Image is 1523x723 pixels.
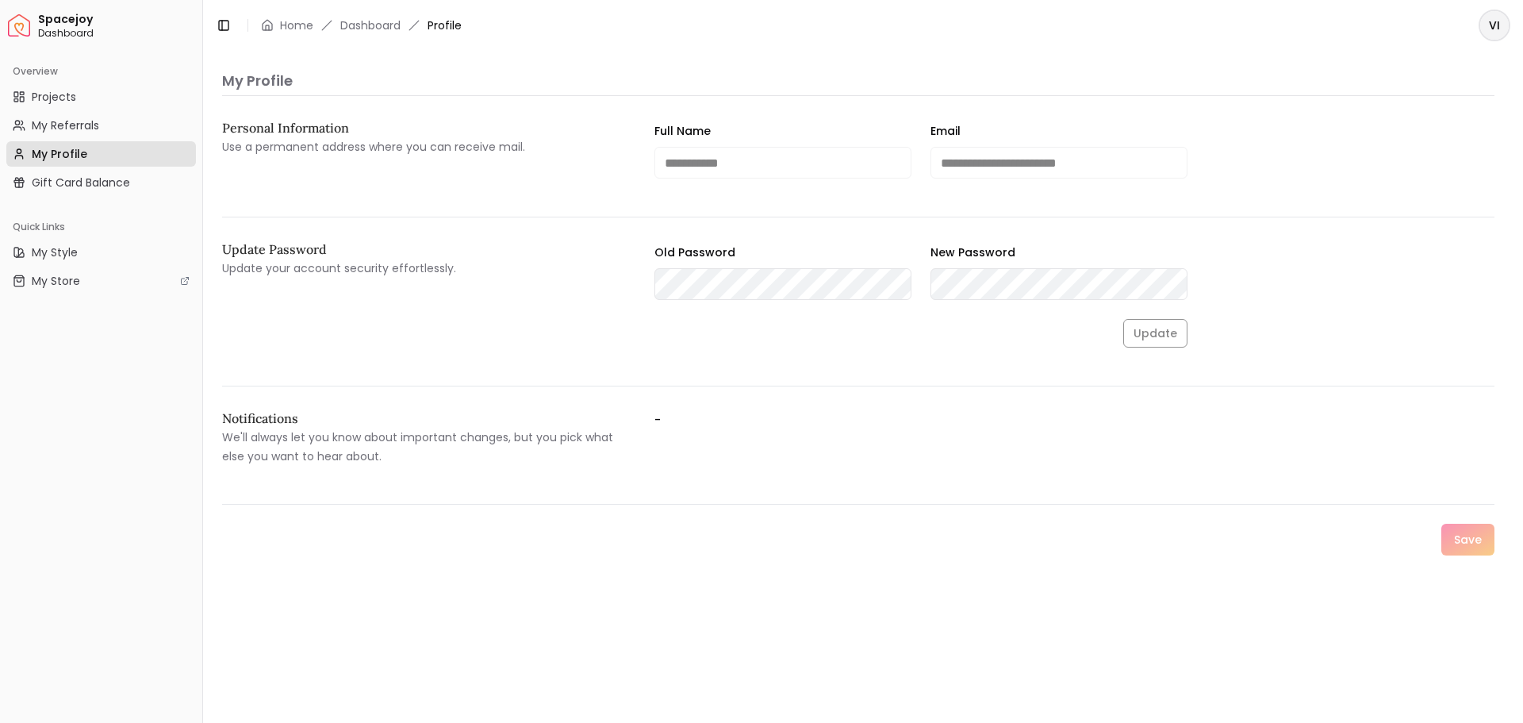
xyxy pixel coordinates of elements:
span: My Style [32,244,78,260]
a: Dashboard [340,17,401,33]
span: My Store [32,273,80,289]
label: Email [930,123,961,139]
p: Use a permanent address where you can receive mail. [222,137,629,156]
span: My Referrals [32,117,99,133]
span: Spacejoy [38,13,196,27]
a: Projects [6,84,196,110]
span: Gift Card Balance [32,175,130,190]
p: We'll always let you know about important changes, but you pick what else you want to hear about. [222,428,629,466]
nav: breadcrumb [261,17,462,33]
div: Quick Links [6,214,196,240]
a: My Referrals [6,113,196,138]
a: My Store [6,268,196,294]
a: Home [280,17,313,33]
label: Full Name [654,123,711,139]
button: VI [1479,10,1510,41]
label: - [654,412,1061,466]
span: My Profile [32,146,87,162]
h2: Personal Information [222,121,629,134]
p: My Profile [222,70,1494,92]
label: Old Password [654,244,735,260]
p: Update your account security effortlessly. [222,259,629,278]
h2: Update Password [222,243,629,256]
span: Dashboard [38,27,196,40]
h2: Notifications [222,412,629,425]
a: My Profile [6,141,196,167]
img: Spacejoy Logo [8,14,30,37]
span: Profile [428,17,462,33]
a: My Style [6,240,196,265]
label: New Password [930,244,1015,260]
span: VI [1480,11,1509,40]
a: Spacejoy [8,14,30,37]
div: Overview [6,59,196,84]
a: Gift Card Balance [6,170,196,195]
span: Projects [32,89,76,105]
